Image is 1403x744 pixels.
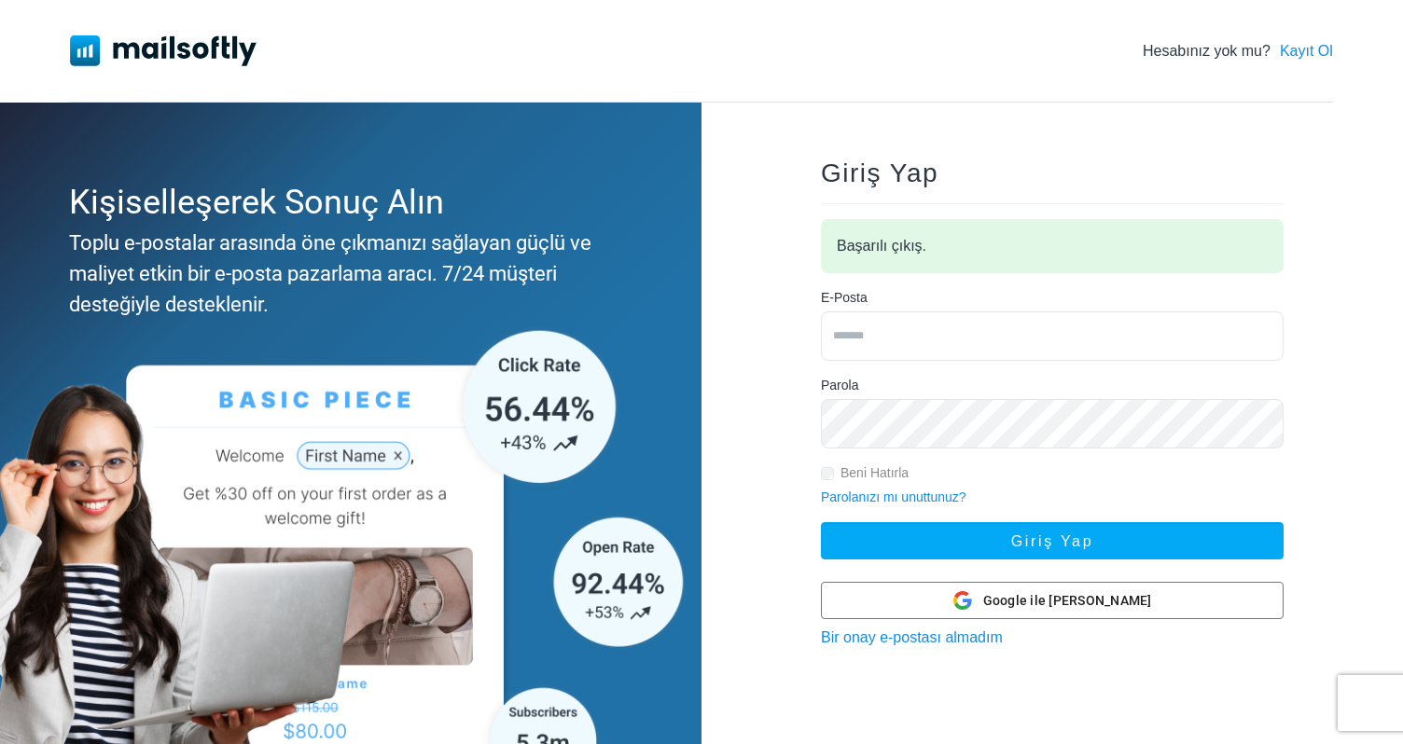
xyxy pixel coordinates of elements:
a: Bir onay e-postası almadım [821,629,1003,645]
img: Mailsoftly [70,35,257,65]
a: Parolanızı mı unuttunuz? [821,489,966,504]
a: Kayıt Ol [1280,40,1333,62]
div: Hesabınız yok mu? [1143,40,1333,62]
button: Giriş Yap [821,522,1284,559]
label: Parola [821,376,858,395]
span: Giriş Yap [821,158,938,187]
label: E-Posta [821,288,868,308]
div: Başarılı çıkış. [821,219,1284,273]
label: Beni Hatırla [840,463,909,483]
button: Google ile [PERSON_NAME] [821,582,1284,619]
div: Toplu e-postalar arasında öne çıkmanızı sağlayan güçlü ve maliyet etkin bir e-posta pazarlama ara... [69,227,623,320]
span: Google ile [PERSON_NAME] [983,591,1152,611]
div: Kişiselleşerek Sonuç Alın [69,177,623,227]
